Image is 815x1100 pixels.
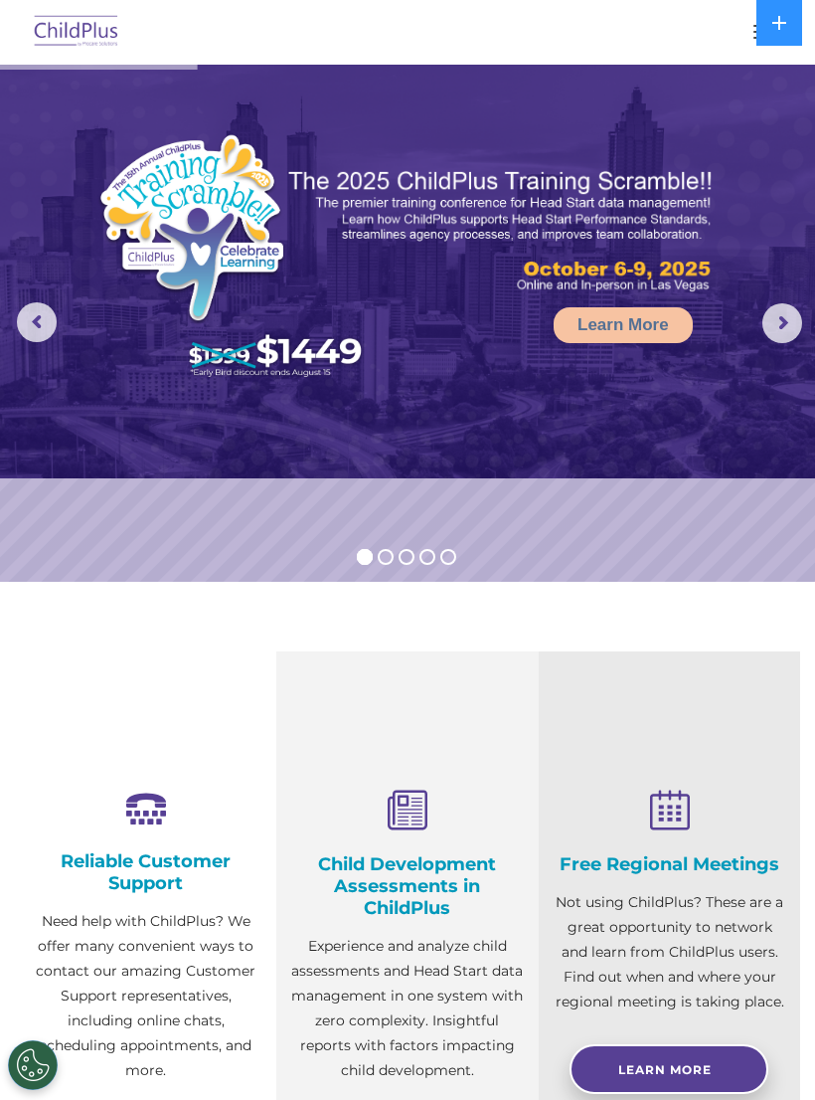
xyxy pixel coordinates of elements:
p: Need help with ChildPlus? We offer many convenient ways to contact our amazing Customer Support r... [30,909,261,1083]
p: Experience and analyze child assessments and Head Start data management in one system with zero c... [291,934,523,1083]
h4: Child Development Assessments in ChildPlus [291,853,523,919]
button: Cookies Settings [8,1040,58,1090]
span: Learn More [618,1062,712,1077]
a: Learn More [570,1044,768,1094]
p: Not using ChildPlus? These are a great opportunity to network and learn from ChildPlus users. Fin... [554,890,785,1014]
img: ChildPlus by Procare Solutions [30,9,123,56]
a: Learn More [554,307,693,343]
h4: Reliable Customer Support [30,850,261,894]
h4: Free Regional Meetings [554,853,785,875]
